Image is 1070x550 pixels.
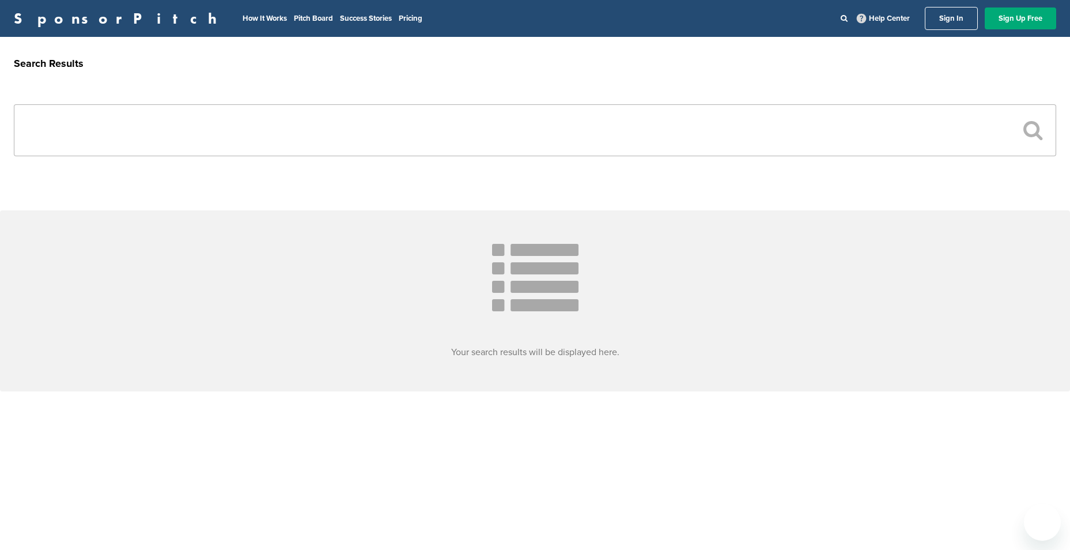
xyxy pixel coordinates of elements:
[399,14,422,23] a: Pricing
[14,56,1056,71] h2: Search Results
[855,12,912,25] a: Help Center
[294,14,333,23] a: Pitch Board
[985,7,1056,29] a: Sign Up Free
[340,14,392,23] a: Success Stories
[1024,504,1061,541] iframe: Button to launch messaging window
[925,7,978,30] a: Sign In
[14,345,1056,359] h3: Your search results will be displayed here.
[243,14,287,23] a: How It Works
[14,11,224,26] a: SponsorPitch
